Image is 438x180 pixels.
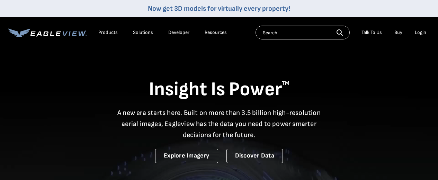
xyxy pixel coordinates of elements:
sup: TM [282,80,289,87]
div: Solutions [133,29,153,36]
a: Explore Imagery [155,149,218,163]
div: Products [98,29,118,36]
div: Login [415,29,426,36]
a: Now get 3D models for virtually every property! [148,4,290,13]
p: A new era starts here. Built on more than 3.5 billion high-resolution aerial images, Eagleview ha... [113,107,325,141]
div: Resources [205,29,227,36]
a: Developer [168,29,189,36]
input: Search [256,26,350,39]
a: Discover Data [226,149,283,163]
div: Talk To Us [361,29,382,36]
a: Buy [394,29,402,36]
h1: Insight Is Power [8,78,430,102]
